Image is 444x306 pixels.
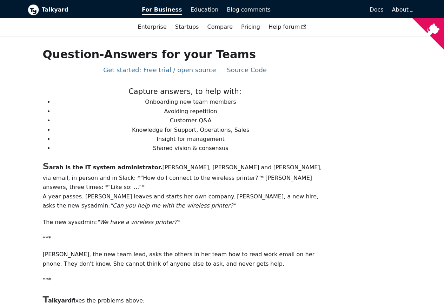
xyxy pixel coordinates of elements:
[42,218,327,227] p: The new sysadmin:
[171,21,203,33] a: Startups
[42,161,49,171] span: S
[207,23,233,30] a: Compare
[186,4,223,16] a: Education
[370,6,383,13] span: Docs
[223,4,275,16] a: Blog comments
[110,202,236,209] em: "Can you help me with the wireless printer?"
[138,4,186,16] a: For Business
[54,135,327,144] li: Insight for management
[54,116,327,125] li: Customer Q&A
[42,250,327,268] p: [PERSON_NAME], the new team lead, asks the others in her team how to read work email on her phone...
[142,6,182,15] span: For Business
[392,6,412,13] a: About
[133,21,171,33] a: Enterprise
[42,86,327,98] p: Capture answers, to help with:
[227,66,267,74] a: Source Code
[28,4,132,15] a: Talkyard logoTalkyard
[275,4,388,16] a: Docs
[54,107,327,116] li: Avoiding repetition
[103,66,216,74] a: Get started: Free trial / open source
[42,192,327,211] p: A year passes. [PERSON_NAME] leaves and starts her own company. [PERSON_NAME], a new hire, asks t...
[97,219,180,225] em: "We have a wireless printer?"
[42,297,72,304] b: alkyard
[28,4,39,15] img: Talkyard logo
[42,164,162,171] b: arah is the IT system administrator.
[191,6,219,13] span: Education
[227,6,271,13] span: Blog comments
[269,23,306,30] span: Help forum
[42,47,327,61] h1: Question-Answers for your Teams
[42,5,132,14] b: Talkyard
[237,21,264,33] a: Pricing
[54,144,327,153] li: Shared vision & consensus
[42,294,48,305] span: T
[264,21,311,33] a: Help forum
[54,125,327,135] li: Knowledge for Support, Operations, Sales
[54,97,327,107] li: Onboarding new team members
